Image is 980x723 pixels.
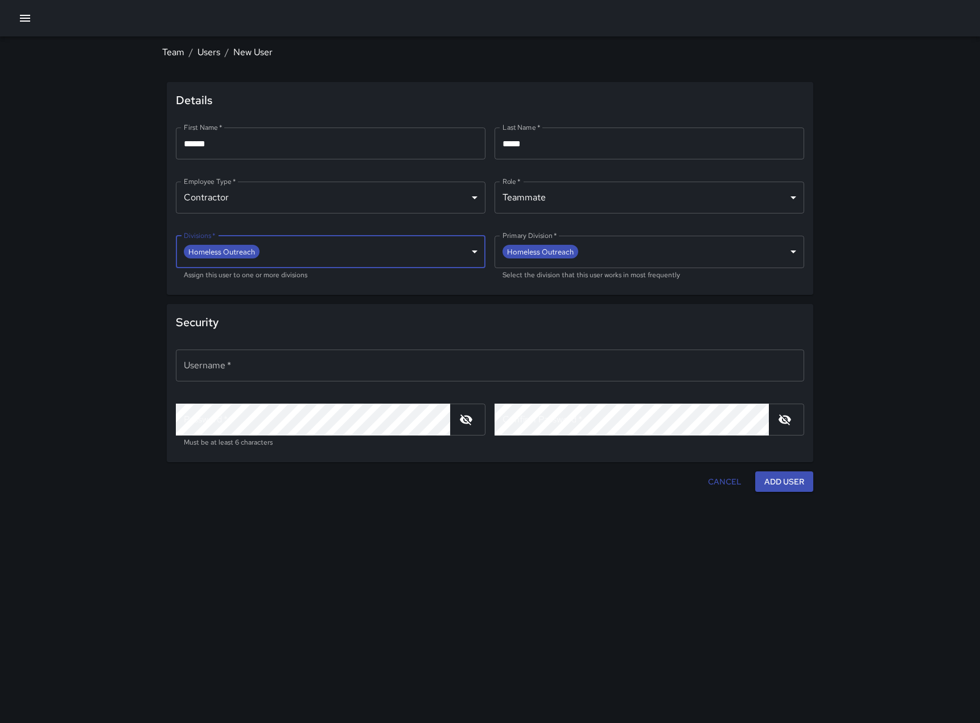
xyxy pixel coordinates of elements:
label: Last Name [503,122,540,132]
span: Homeless Outreach [503,245,578,258]
label: Role [503,176,521,186]
li: / [189,46,193,59]
label: Employee Type [184,176,236,186]
p: Select the division that this user works in most frequently [503,270,796,281]
a: New User [233,46,273,58]
div: Teammate [495,182,804,213]
p: Must be at least 6 characters [184,437,477,449]
label: Primary Division [503,231,557,240]
a: Team [162,46,184,58]
button: Add User [755,471,813,492]
span: Security [176,313,804,331]
div: Contractor [176,182,485,213]
span: Homeless Outreach [184,245,260,258]
button: Cancel [703,471,746,492]
a: Users [197,46,220,58]
label: First Name [184,122,223,132]
li: / [225,46,229,59]
label: Divisions [184,231,216,240]
span: Details [176,91,804,109]
p: Assign this user to one or more divisions [184,270,477,281]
